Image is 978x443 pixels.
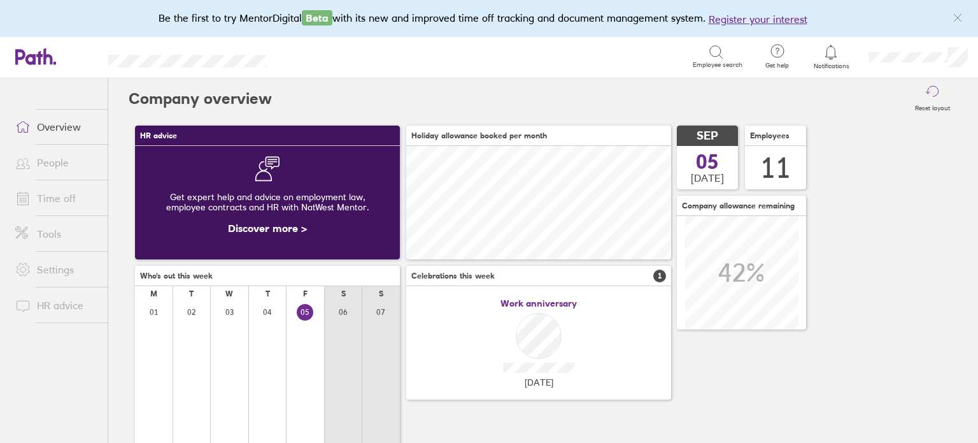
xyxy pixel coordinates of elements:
[653,270,666,282] span: 1
[696,152,719,172] span: 05
[303,289,308,298] div: F
[756,62,798,69] span: Get help
[379,289,383,298] div: S
[411,131,547,140] span: Holiday allowance booked per month
[5,293,108,318] a: HR advice
[500,298,577,309] span: Work anniversary
[811,43,852,70] a: Notifications
[811,62,852,70] span: Notifications
[682,201,795,210] span: Company allowance remaining
[5,114,108,140] a: Overview
[225,289,233,298] div: W
[525,377,553,388] span: [DATE]
[697,129,718,143] span: SEP
[907,78,958,119] button: Reset layout
[750,131,790,140] span: Employees
[5,185,108,211] a: Time off
[228,222,307,235] a: Discover more >
[5,257,108,282] a: Settings
[302,10,332,25] span: Beta
[691,172,724,184] span: [DATE]
[411,272,495,280] span: Celebrations this week
[150,289,157,298] div: M
[129,78,272,119] h2: Company overview
[189,289,194,298] div: T
[709,11,807,27] button: Register your interest
[301,50,334,62] div: Search
[693,61,742,69] span: Employee search
[341,289,346,298] div: S
[140,272,213,280] span: Who's out this week
[145,182,390,222] div: Get expert help and advice on employment law, employee contracts and HR with NatWest Mentor.
[140,131,177,140] span: HR advice
[907,101,958,112] label: Reset layout
[760,152,791,184] div: 11
[5,150,108,175] a: People
[5,221,108,247] a: Tools
[266,289,270,298] div: T
[159,10,820,27] div: Be the first to try MentorDigital with its new and improved time off tracking and document manage...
